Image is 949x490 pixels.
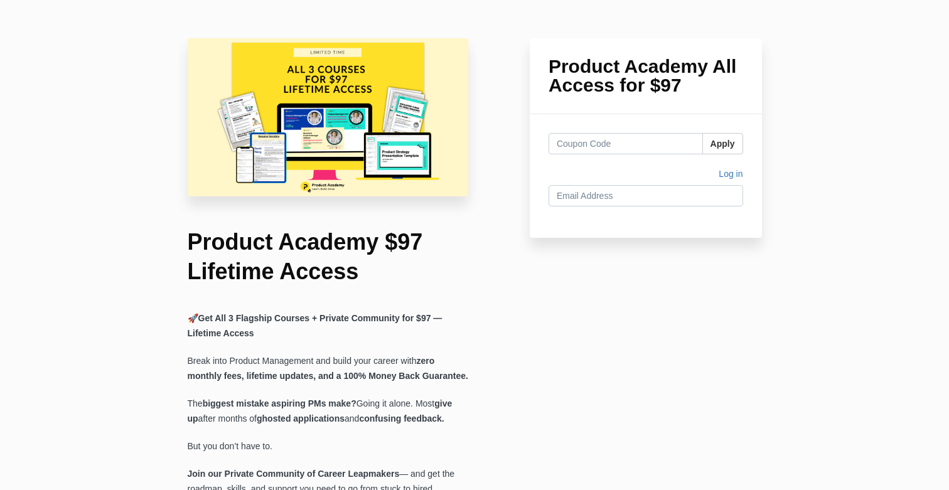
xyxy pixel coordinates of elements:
[188,354,469,384] p: Break into Product Management and build your career with
[549,133,703,154] input: Coupon Code
[549,57,743,95] h1: Product Academy All Access for $97
[188,439,469,454] p: But you don’t have to.
[702,133,743,154] button: Apply
[188,313,198,323] span: 🚀
[188,313,442,338] b: Get All 3 Flagship Courses + Private Community for $97 — Lifetime Access
[203,398,357,408] strong: biggest mistake aspiring PMs make?
[188,228,469,287] h1: Product Academy $97 Lifetime Access
[257,413,345,423] strong: ghosted applications
[188,469,400,479] b: Join our Private Community of Career Leapmakers
[188,397,469,427] p: The Going it alone. Most after months of and
[549,185,743,206] input: Email Address
[719,167,743,185] a: Log in
[188,38,469,196] img: faadab5-b717-d22e-eca-dbafbb064cf_97_lifetime.png
[359,413,444,423] strong: confusing feedback.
